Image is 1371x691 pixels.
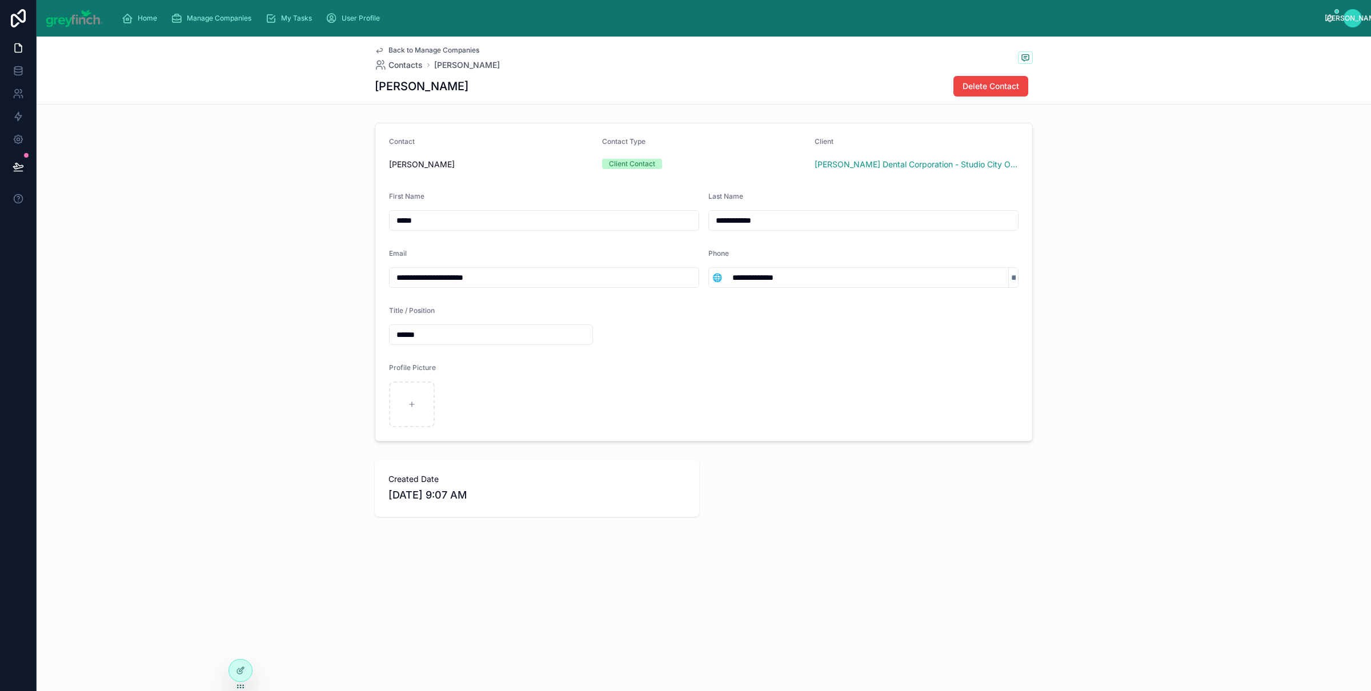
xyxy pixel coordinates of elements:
[389,159,593,170] span: [PERSON_NAME]
[963,81,1019,92] span: Delete Contact
[389,137,415,146] span: Contact
[281,14,312,23] span: My Tasks
[389,249,407,258] span: Email
[712,272,722,283] span: 🌐
[388,59,423,71] span: Contacts
[375,78,468,94] h1: [PERSON_NAME]
[118,8,165,29] a: Home
[434,59,500,71] a: [PERSON_NAME]
[815,137,833,146] span: Client
[322,8,388,29] a: User Profile
[389,192,424,200] span: First Name
[262,8,320,29] a: My Tasks
[815,159,1019,170] a: [PERSON_NAME] Dental Corporation - Studio City Orthodontist
[953,76,1028,97] button: Delete Contact
[46,9,103,27] img: App logo
[708,249,729,258] span: Phone
[187,14,251,23] span: Manage Companies
[609,159,655,169] div: Client Contact
[602,137,646,146] span: Contact Type
[389,363,436,372] span: Profile Picture
[388,46,479,55] span: Back to Manage Companies
[389,306,435,315] span: Title / Position
[388,487,685,503] span: [DATE] 9:07 AM
[708,192,743,200] span: Last Name
[167,8,259,29] a: Manage Companies
[375,59,423,71] a: Contacts
[388,473,685,485] span: Created Date
[113,6,1326,31] div: scrollable content
[709,267,725,288] button: Select Button
[138,14,157,23] span: Home
[375,46,479,55] a: Back to Manage Companies
[342,14,380,23] span: User Profile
